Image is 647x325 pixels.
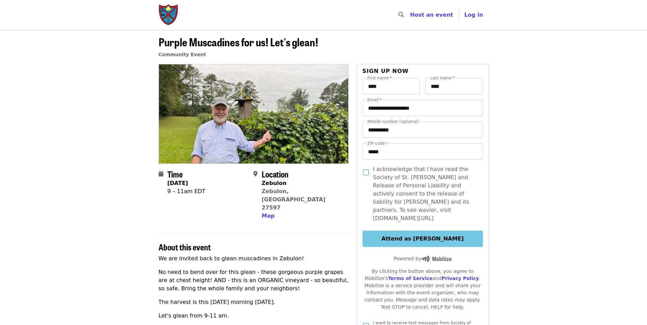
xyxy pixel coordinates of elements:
[159,312,349,320] p: Let's glean from 9-11 am.
[421,256,452,262] img: Powered by Mobilize
[363,68,409,74] span: Sign up now
[253,171,258,177] i: map-marker-alt icon
[367,98,382,102] label: Email
[442,276,479,281] a: Privacy Policy
[363,268,483,311] div: By clicking the button above, you agree to Mobilize's and . Mobilize is a service provider and wi...
[159,171,163,177] i: calendar icon
[394,256,452,261] span: Powered by
[159,64,348,164] img: Purple Muscadines for us! Let's glean! organized by Society of St. Andrew
[430,76,454,80] label: Last name
[262,188,325,211] a: Zebulon, [GEOGRAPHIC_DATA] 27597
[363,122,483,138] input: Mobile number (optional)
[408,7,413,23] input: Search
[388,276,433,281] a: Terms of Service
[167,168,183,180] span: Time
[262,212,275,220] button: Map
[159,268,349,293] p: No need to bend over for this glean - these gorgeous purple grapes are at chest height! AND - thi...
[363,231,483,247] button: Attend as [PERSON_NAME]
[367,120,419,124] label: Mobile number (optional)
[425,78,483,94] input: Last name
[262,180,286,186] strong: Zebulon
[373,165,477,222] span: I acknowledge that I have read the Society of St. [PERSON_NAME] and Release of Personal Liability...
[159,4,179,26] img: Society of St. Andrew - Home
[363,100,483,116] input: Email
[459,8,488,22] button: Log in
[464,12,483,18] span: Log in
[159,241,211,253] span: About this event
[159,52,206,57] a: Community Event
[159,34,318,50] span: Purple Muscadines for us! Let's glean!
[262,168,289,180] span: Location
[363,143,483,160] input: ZIP code
[367,76,392,80] label: First name
[367,141,388,145] label: ZIP code
[398,12,404,18] i: search icon
[363,78,420,94] input: First name
[262,213,275,219] span: Map
[159,254,349,263] p: We are invited back to glean muscadines in Zebulon!
[410,12,453,18] a: Host an event
[167,180,188,186] strong: [DATE]
[159,298,349,306] p: The harvest is this [DATE] morning [DATE].
[167,187,205,196] div: 9 – 11am EDT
